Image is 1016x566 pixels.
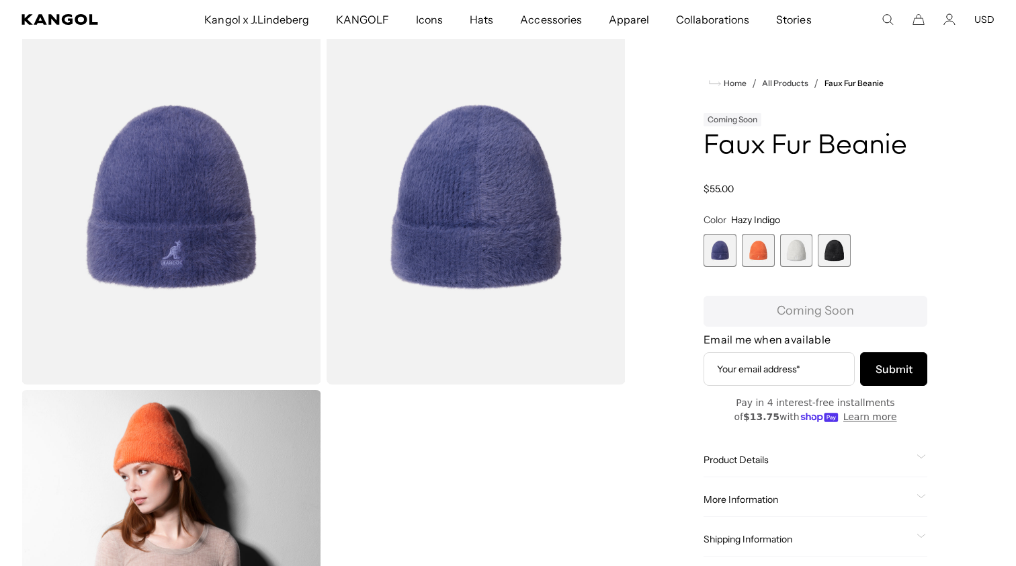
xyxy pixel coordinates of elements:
[704,296,927,327] button: Coming Soon
[704,214,726,226] span: Color
[704,75,927,91] nav: breadcrumbs
[876,361,913,377] span: Submit
[742,234,775,267] label: Coral Flame
[777,302,854,320] span: Coming Soon
[742,234,775,267] div: 2 of 4
[780,234,813,267] label: Ivory
[974,13,994,26] button: USD
[704,493,911,506] span: More Information
[709,77,747,89] a: Home
[818,234,851,267] div: 4 of 4
[762,79,808,88] a: All Products
[860,352,927,386] button: Subscribe
[943,13,956,26] a: Account
[747,75,757,91] li: /
[824,79,884,88] a: Faux Fur Beanie
[22,14,134,25] a: Kangol
[704,132,927,161] h1: Faux Fur Beanie
[780,234,813,267] div: 3 of 4
[704,234,736,267] label: Hazy Indigo
[721,79,747,88] span: Home
[818,234,851,267] label: Black
[704,454,911,466] span: Product Details
[731,214,780,226] span: Hazy Indigo
[808,75,818,91] li: /
[882,13,894,26] summary: Search here
[913,13,925,26] button: Cart
[704,113,761,126] div: Coming Soon
[327,10,626,385] img: color-hazy-indigo
[704,234,736,267] div: 1 of 4
[704,183,734,195] span: $55.00
[704,533,911,545] span: Shipping Information
[22,10,321,385] img: color-hazy-indigo
[704,332,927,347] h4: Email me when available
